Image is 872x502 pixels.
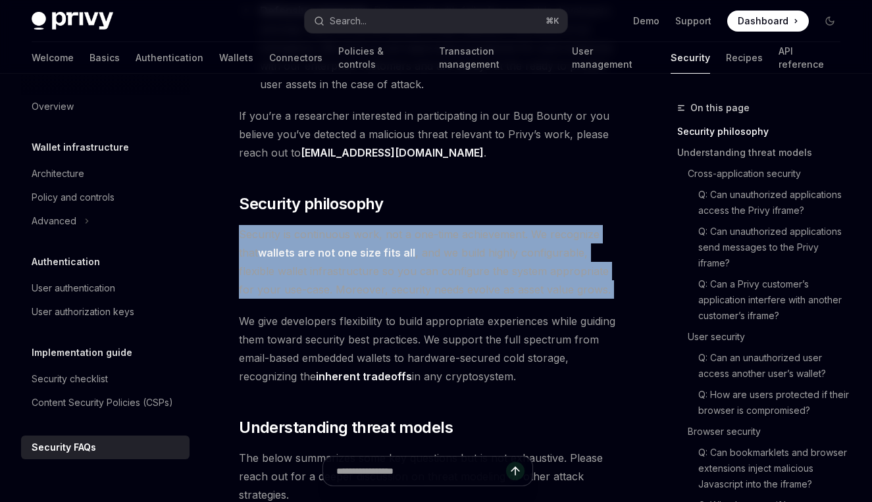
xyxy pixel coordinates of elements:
a: wallets are not one size fits all [258,246,415,260]
a: Dashboard [727,11,809,32]
h5: Wallet infrastructure [32,139,129,155]
a: Security checklist [21,367,190,391]
a: Content Security Policies (CSPs) [21,391,190,414]
a: Authentication [136,42,203,74]
span: Security is continuous work, not a one-time achievement. We recognize that , and we build highly ... [239,225,617,299]
span: On this page [690,100,750,116]
a: Q: Can bookmarklets and browser extensions inject malicious Javascript into the iframe? [698,442,851,495]
a: Wallets [219,42,253,74]
div: Overview [32,99,74,114]
a: Transaction management [439,42,556,74]
span: Security philosophy [239,193,384,214]
a: API reference [779,42,840,74]
a: Security [671,42,710,74]
a: Overview [21,95,190,118]
a: Browser security [688,421,851,442]
span: We give developers flexibility to build appropriate experiences while guiding them toward securit... [239,312,617,386]
a: Q: Can unauthorized applications send messages to the Privy iframe? [698,221,851,274]
a: User authorization keys [21,300,190,324]
a: Policy and controls [21,186,190,209]
a: Basics [90,42,120,74]
a: Q: Can a Privy customer’s application interfere with another customer’s iframe? [698,274,851,326]
a: User security [688,326,851,347]
button: Send message [506,462,525,480]
div: Security checklist [32,371,108,387]
a: Q: How are users protected if their browser is compromised? [698,384,851,421]
a: Understanding threat models [677,142,851,163]
a: Welcome [32,42,74,74]
a: Demo [633,14,659,28]
button: Search...⌘K [305,9,567,33]
div: Policy and controls [32,189,115,205]
a: Cross-application security [688,163,851,184]
a: Q: Can unauthorized applications access the Privy iframe? [698,184,851,221]
div: User authentication [32,280,115,296]
a: User authentication [21,276,190,300]
h5: Authentication [32,254,100,270]
div: Security FAQs [32,439,96,455]
a: Connectors [269,42,322,74]
img: dark logo [32,12,113,30]
a: Recipes [726,42,763,74]
h5: Implementation guide [32,345,132,361]
div: Search... [330,13,367,29]
a: Q: Can an unauthorized user access another user’s wallet? [698,347,851,384]
a: Support [675,14,711,28]
a: Architecture [21,162,190,186]
div: Architecture [32,166,84,182]
span: Understanding threat models [239,417,453,438]
a: [EMAIL_ADDRESS][DOMAIN_NAME] [301,146,484,160]
a: User management [572,42,655,74]
span: ⌘ K [546,16,559,26]
span: If you’re a researcher interested in participating in our Bug Bounty or you believe you’ve detect... [239,107,617,162]
div: User authorization keys [32,304,134,320]
a: Policies & controls [338,42,423,74]
a: inherent tradeoffs [316,370,412,384]
a: Security FAQs [21,436,190,459]
a: Security philosophy [677,121,851,142]
span: Dashboard [738,14,788,28]
button: Toggle dark mode [819,11,840,32]
div: Content Security Policies (CSPs) [32,395,173,411]
div: Advanced [32,213,76,229]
